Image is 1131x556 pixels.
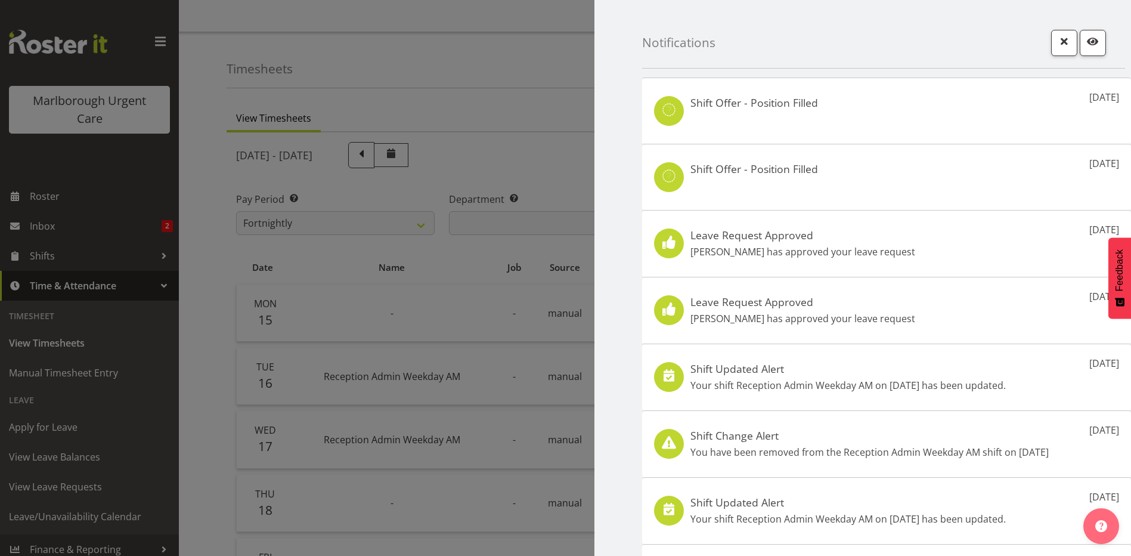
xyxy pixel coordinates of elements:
h4: Notifications [642,36,715,50]
img: help-xxl-2.png [1095,520,1107,532]
p: [DATE] [1089,90,1119,104]
h5: Shift Updated Alert [690,362,1006,375]
p: [DATE] [1089,156,1119,171]
p: [PERSON_NAME] has approved your leave request [690,245,915,259]
button: Mark as read [1080,30,1106,56]
h5: Shift Offer - Position Filled [690,96,818,109]
p: [DATE] [1089,223,1119,237]
p: [PERSON_NAME] has approved your leave request [690,311,915,326]
p: [DATE] [1089,356,1119,370]
h5: Leave Request Approved [690,228,915,242]
h5: Shift Updated Alert [690,496,1006,509]
p: Your shift Reception Admin Weekday AM on [DATE] has been updated. [690,512,1006,526]
p: [DATE] [1089,289,1119,304]
button: Close [1051,30,1077,56]
h5: Shift Change Alert [690,429,1049,442]
button: Feedback - Show survey [1108,237,1131,319]
h5: Shift Offer - Position Filled [690,162,818,175]
span: Feedback [1114,249,1125,291]
p: [DATE] [1089,490,1119,504]
p: You have been removed from the Reception Admin Weekday AM shift on [DATE] [690,445,1049,459]
p: Your shift Reception Admin Weekday AM on [DATE] has been updated. [690,378,1006,393]
h5: Leave Request Approved [690,295,915,308]
p: [DATE] [1089,423,1119,437]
